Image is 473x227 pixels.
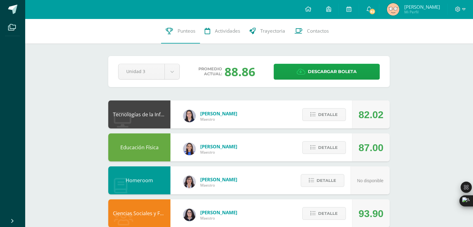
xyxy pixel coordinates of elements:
div: 88.86 [225,63,255,80]
img: f270ddb0ea09d79bf84e45c6680ec463.png [183,209,196,221]
span: [PERSON_NAME] [200,209,237,215]
span: Maestro [200,150,237,155]
span: Maestro [200,183,237,188]
a: Unidad 3 [118,64,179,79]
a: Trayectoria [245,19,290,44]
span: [PERSON_NAME] [200,176,237,183]
span: Descargar boleta [308,64,357,79]
img: 9ee5f050ee642a9816584d235fbb0660.png [387,3,399,16]
span: Detalle [317,175,336,186]
span: Maestro [200,215,237,221]
a: Descargar boleta [274,64,380,80]
button: Detalle [301,174,344,187]
img: 0eea5a6ff783132be5fd5ba128356f6f.png [183,143,196,155]
span: [PERSON_NAME] [404,4,440,10]
span: Detalle [318,142,338,153]
span: 82 [369,8,376,15]
span: Mi Perfil [404,9,440,15]
span: Detalle [318,208,338,219]
span: Punteos [178,28,195,34]
button: Detalle [302,141,346,154]
button: Detalle [302,108,346,121]
div: Educación Física [108,133,170,161]
span: No disponible [357,178,383,183]
span: Actividades [215,28,240,34]
div: 87.00 [359,134,383,162]
img: 11d0a4ab3c631824f792e502224ffe6b.png [183,176,196,188]
span: Trayectoria [260,28,285,34]
div: Homeroom [108,166,170,194]
span: Unidad 3 [126,64,157,79]
a: Contactos [290,19,333,44]
a: Actividades [200,19,245,44]
img: dbcf09110664cdb6f63fe058abfafc14.png [183,110,196,122]
div: 82.02 [359,101,383,129]
span: Contactos [307,28,329,34]
span: [PERSON_NAME] [200,110,237,117]
span: Promedio actual: [198,67,222,76]
div: Tecnologías de la Información y Comunicación: Computación [108,100,170,128]
a: Punteos [161,19,200,44]
span: Detalle [318,109,338,120]
span: Maestro [200,117,237,122]
button: Detalle [302,207,346,220]
span: [PERSON_NAME] [200,143,237,150]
